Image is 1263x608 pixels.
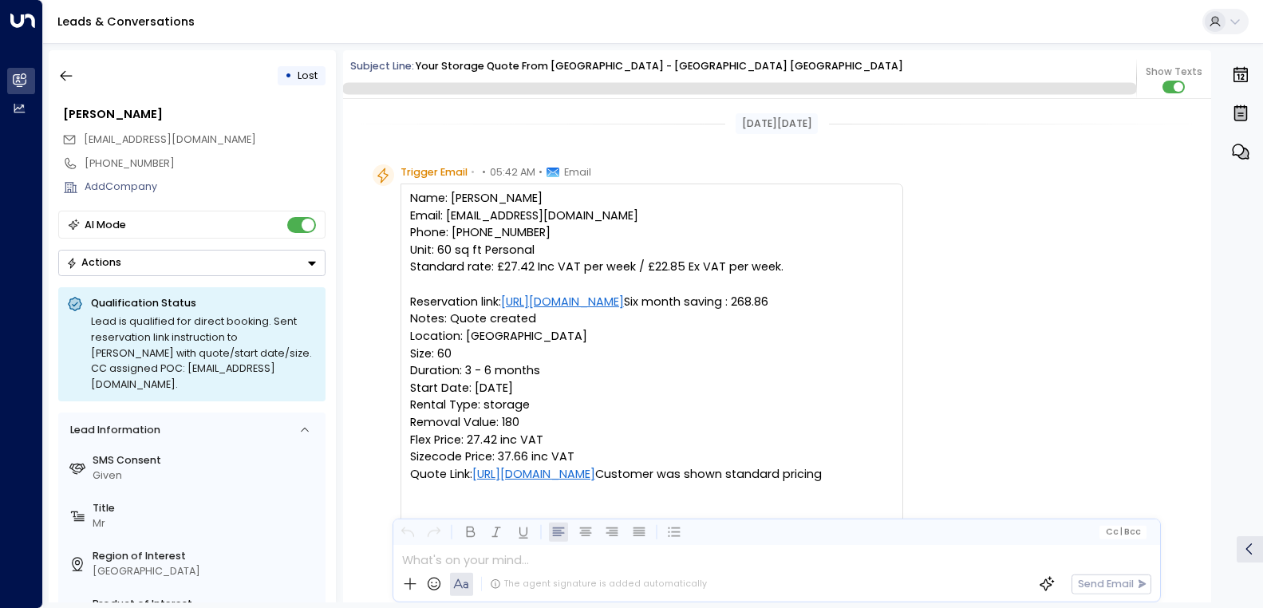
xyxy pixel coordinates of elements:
span: • [539,164,543,180]
div: Lead Information [65,423,160,438]
div: AddCompany [85,180,326,195]
button: Cc|Bcc [1100,525,1147,539]
a: Leads & Conversations [57,14,195,30]
div: Lead is qualified for direct booking. Sent reservation link instruction to [PERSON_NAME] with quo... [91,314,317,393]
span: • [471,164,475,180]
span: Cc Bcc [1106,527,1142,537]
div: [GEOGRAPHIC_DATA] [93,564,320,579]
label: Region of Interest [93,549,320,564]
span: Lost [298,69,318,82]
div: [PHONE_NUMBER] [85,156,326,172]
a: [URL][DOMAIN_NAME] [472,466,595,484]
a: [URL][DOMAIN_NAME] [501,294,624,311]
span: [EMAIL_ADDRESS][DOMAIN_NAME] [84,132,256,146]
label: SMS Consent [93,453,320,468]
span: 05:42 AM [490,164,535,180]
div: • [285,63,292,89]
button: Undo [398,523,418,543]
span: Email [564,164,591,180]
span: Subject Line: [350,59,414,73]
label: Title [93,501,320,516]
span: scpeach24@icloud.com [84,132,256,148]
div: Mr [93,516,320,531]
p: Qualification Status [91,296,317,310]
span: | [1120,527,1123,537]
div: Your storage quote from [GEOGRAPHIC_DATA] - [GEOGRAPHIC_DATA] [GEOGRAPHIC_DATA] [416,59,903,74]
button: Actions [58,250,326,276]
div: The agent signature is added automatically [490,578,707,590]
span: Trigger Email [401,164,468,180]
div: Button group with a nested menu [58,250,326,276]
div: Given [93,468,320,484]
div: [PERSON_NAME] [63,106,326,124]
div: AI Mode [85,217,126,233]
span: Show Texts [1146,65,1202,79]
span: • [482,164,486,180]
div: Actions [66,256,121,269]
button: Redo [424,523,444,543]
div: [DATE][DATE] [736,113,817,134]
pre: Name: [PERSON_NAME] Email: [EMAIL_ADDRESS][DOMAIN_NAME] Phone: [PHONE_NUMBER] Unit: 60 sq ft Pers... [410,190,894,552]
